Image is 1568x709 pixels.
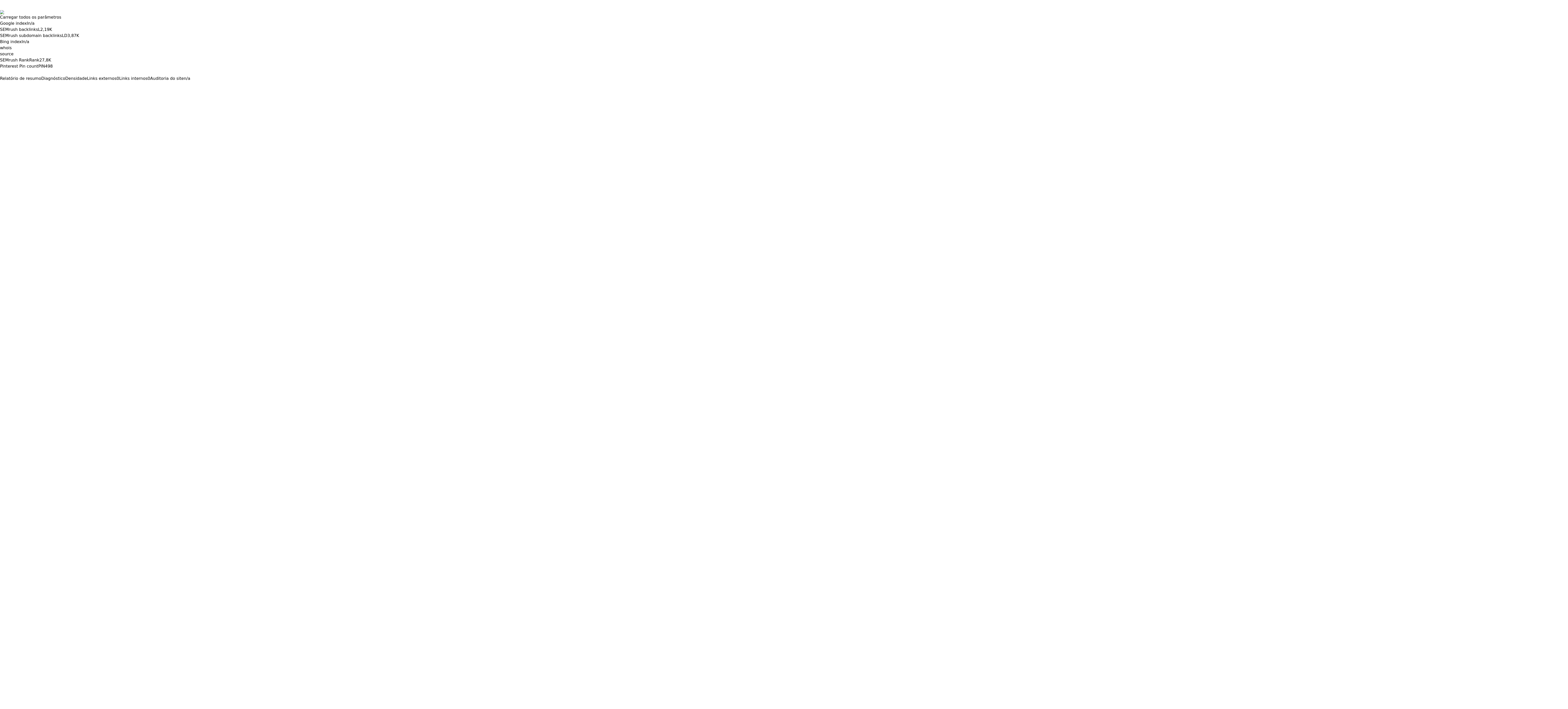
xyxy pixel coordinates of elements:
span: I [27,21,28,26]
span: Links internos [119,76,148,81]
span: Rank [29,58,39,62]
a: Auditoria do siten/a [150,76,190,81]
span: 0 [148,76,150,81]
span: I [22,39,23,44]
span: LD [62,33,67,38]
a: n/a [28,21,34,26]
span: Links externos [87,76,117,81]
span: Auditoria do site [150,76,184,81]
a: 3,87K [67,33,79,38]
span: PIN [38,64,45,69]
span: 0 [117,76,119,81]
span: Diagnóstico [41,76,65,81]
span: n/a [184,76,190,81]
a: 27,8K [39,58,51,62]
a: 2,19K [40,27,52,32]
span: Densidade [65,76,87,81]
a: 498 [45,64,53,69]
span: L [38,27,40,32]
a: n/a [23,39,29,44]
